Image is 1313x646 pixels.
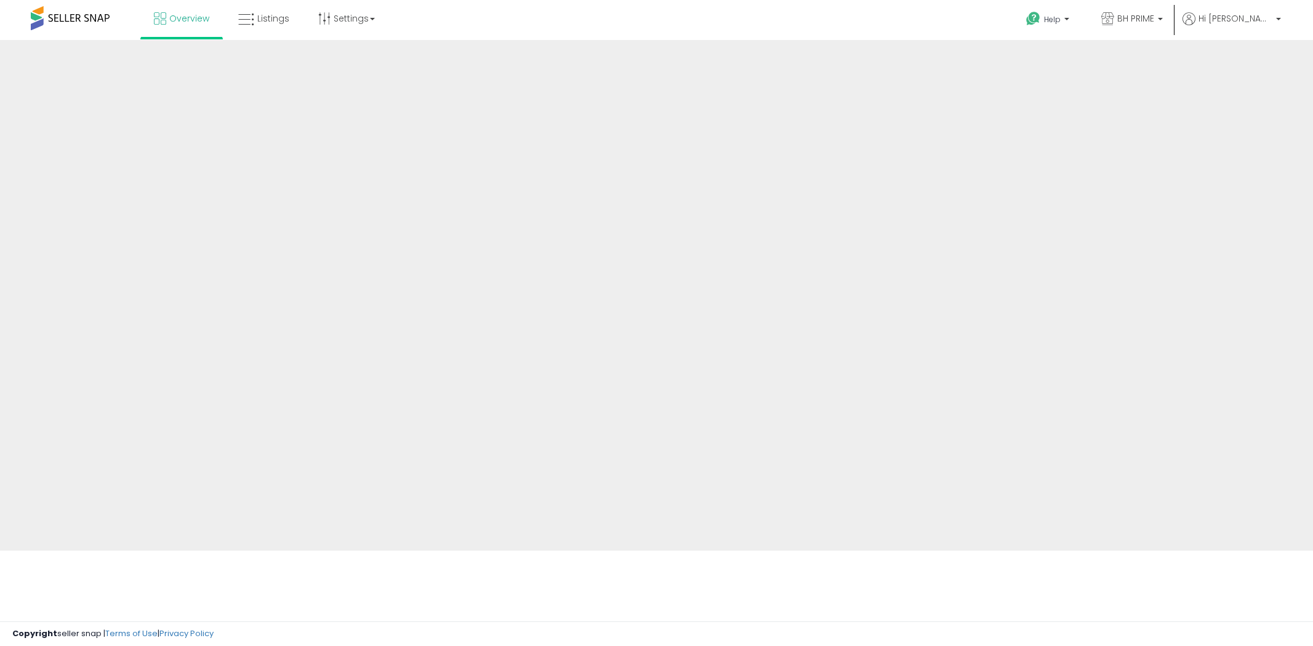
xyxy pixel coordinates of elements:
a: Help [1016,2,1082,40]
span: Hi [PERSON_NAME] [1199,12,1272,25]
span: Overview [169,12,209,25]
a: Hi [PERSON_NAME] [1183,12,1281,40]
i: Get Help [1026,11,1041,26]
span: BH PRIME [1117,12,1154,25]
span: Listings [257,12,289,25]
span: Help [1044,14,1061,25]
